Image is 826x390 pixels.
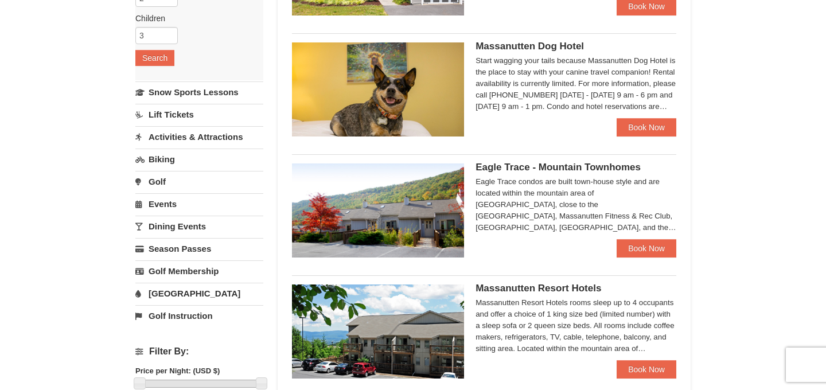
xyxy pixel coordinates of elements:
[617,118,676,136] a: Book Now
[135,81,263,103] a: Snow Sports Lessons
[135,283,263,304] a: [GEOGRAPHIC_DATA]
[135,216,263,237] a: Dining Events
[476,55,676,112] div: Start wagging your tails because Massanutten Dog Hotel is the place to stay with your canine trav...
[135,104,263,125] a: Lift Tickets
[135,238,263,259] a: Season Passes
[135,193,263,214] a: Events
[135,366,220,375] strong: Price per Night: (USD $)
[476,283,601,294] span: Massanutten Resort Hotels
[476,41,584,52] span: Massanutten Dog Hotel
[617,239,676,258] a: Book Now
[476,176,676,233] div: Eagle Trace condos are built town-house style and are located within the mountain area of [GEOGRA...
[292,284,464,379] img: 19219026-1-e3b4ac8e.jpg
[135,346,263,357] h4: Filter By:
[292,42,464,136] img: 27428181-5-81c892a3.jpg
[135,13,255,24] label: Children
[135,126,263,147] a: Activities & Attractions
[617,360,676,379] a: Book Now
[135,260,263,282] a: Golf Membership
[135,50,174,66] button: Search
[476,162,641,173] span: Eagle Trace - Mountain Townhomes
[292,163,464,258] img: 19218983-1-9b289e55.jpg
[476,297,676,354] div: Massanutten Resort Hotels rooms sleep up to 4 occupants and offer a choice of 1 king size bed (li...
[135,305,263,326] a: Golf Instruction
[135,149,263,170] a: Biking
[135,171,263,192] a: Golf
